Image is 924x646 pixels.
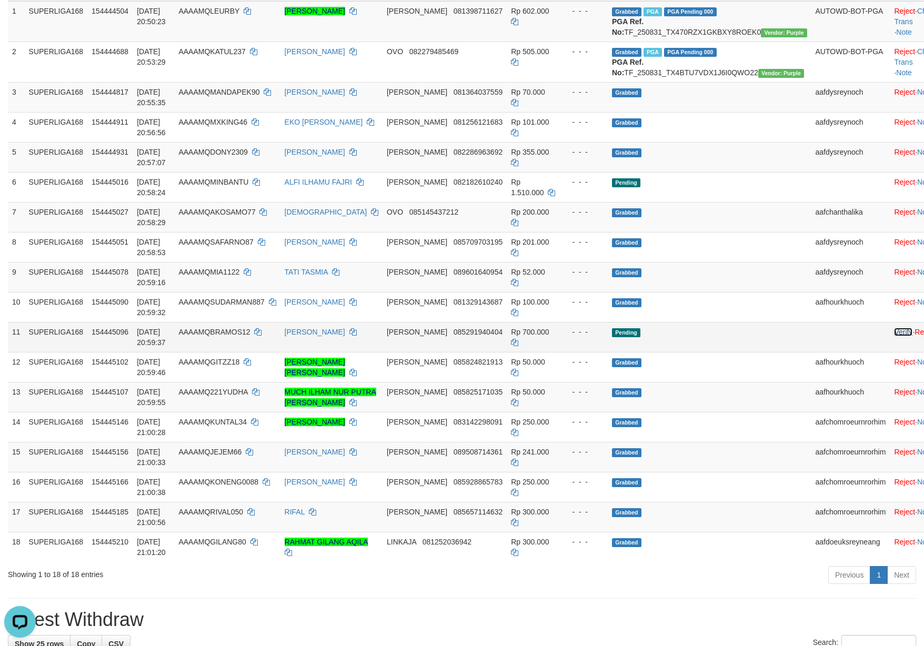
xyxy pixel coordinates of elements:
[811,532,890,562] td: aafdoeuksreyneang
[178,538,246,546] span: AAAAMQGILANG80
[285,88,345,96] a: [PERSON_NAME]
[811,352,890,382] td: aafhourkhuoch
[511,298,549,306] span: Rp 100.000
[8,502,25,532] td: 17
[178,148,248,156] span: AAAAMQDONY2309
[896,28,912,36] a: Note
[387,388,447,396] span: [PERSON_NAME]
[137,448,166,467] span: [DATE] 21:00:33
[894,358,915,366] a: Reject
[387,358,447,366] span: [PERSON_NAME]
[137,7,166,26] span: [DATE] 20:50:23
[511,478,549,486] span: Rp 250.000
[92,208,128,216] span: 154445027
[811,472,890,502] td: aafchomroeurnrorhim
[511,508,549,516] span: Rp 300.000
[25,202,88,232] td: SUPERLIGA168
[25,112,88,142] td: SUPERLIGA168
[92,418,128,426] span: 154445146
[178,47,245,56] span: AAAAMQKATUL237
[285,418,345,426] a: [PERSON_NAME]
[454,358,503,366] span: Copy 085824821913 to clipboard
[612,328,640,337] span: Pending
[25,262,88,292] td: SUPERLIGA168
[811,502,890,532] td: aafchomroeurnrorhim
[387,418,447,426] span: [PERSON_NAME]
[92,298,128,306] span: 154445090
[92,388,128,396] span: 154445107
[178,388,248,396] span: AAAAMQ221YUDHA
[178,118,247,126] span: AAAAMQMXKING46
[178,418,247,426] span: AAAAMQKUNTAL34
[25,322,88,352] td: SUPERLIGA168
[8,472,25,502] td: 16
[511,238,549,246] span: Rp 201.000
[564,297,604,307] div: - - -
[870,566,888,584] a: 1
[92,7,128,15] span: 154444504
[8,442,25,472] td: 15
[612,118,641,127] span: Grabbed
[564,6,604,16] div: - - -
[8,292,25,322] td: 10
[811,262,890,292] td: aafdysreynoch
[564,357,604,367] div: - - -
[92,508,128,516] span: 154445185
[811,412,890,442] td: aafchomroeurnrorhim
[8,412,25,442] td: 14
[612,17,644,36] b: PGA Ref. No:
[612,418,641,427] span: Grabbed
[4,4,36,36] button: Open LiveChat chat widget
[612,58,644,77] b: PGA Ref. No:
[92,448,128,456] span: 154445156
[25,412,88,442] td: SUPERLIGA168
[137,328,166,347] span: [DATE] 20:59:37
[564,447,604,457] div: - - -
[25,142,88,172] td: SUPERLIGA168
[894,388,915,396] a: Reject
[178,268,239,276] span: AAAAMQMIA1122
[25,442,88,472] td: SUPERLIGA168
[178,478,258,486] span: AAAAMQKONENG0088
[8,142,25,172] td: 5
[564,507,604,517] div: - - -
[894,508,915,516] a: Reject
[137,298,166,317] span: [DATE] 20:59:32
[894,148,915,156] a: Reject
[612,298,641,307] span: Grabbed
[92,358,128,366] span: 154445102
[564,387,604,397] div: - - -
[511,148,549,156] span: Rp 355.000
[178,298,264,306] span: AAAAMQSUDARMAN887
[511,208,549,216] span: Rp 200.000
[25,42,88,82] td: SUPERLIGA168
[25,352,88,382] td: SUPERLIGA168
[409,47,458,56] span: Copy 082279485469 to clipboard
[409,208,458,216] span: Copy 085145437212 to clipboard
[387,47,403,56] span: OVO
[387,118,447,126] span: [PERSON_NAME]
[454,328,503,336] span: Copy 085291940404 to clipboard
[285,358,345,377] a: [PERSON_NAME] [PERSON_NAME]
[137,238,166,257] span: [DATE] 20:58:53
[564,87,604,97] div: - - -
[564,207,604,217] div: - - -
[8,322,25,352] td: 11
[137,268,166,287] span: [DATE] 20:59:16
[387,178,447,186] span: [PERSON_NAME]
[454,178,503,186] span: Copy 082182610240 to clipboard
[894,208,915,216] a: Reject
[178,208,255,216] span: AAAAMQAKOSAMO77
[564,237,604,247] div: - - -
[454,418,503,426] span: Copy 083142298091 to clipboard
[137,388,166,407] span: [DATE] 20:59:55
[811,202,890,232] td: aafchanthalika
[178,448,242,456] span: AAAAMQJEJEM66
[137,178,166,197] span: [DATE] 20:58:24
[25,382,88,412] td: SUPERLIGA168
[564,267,604,277] div: - - -
[894,118,915,126] a: Reject
[894,47,915,56] a: Reject
[894,328,912,336] a: Verify
[511,178,544,197] span: Rp 1.510.000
